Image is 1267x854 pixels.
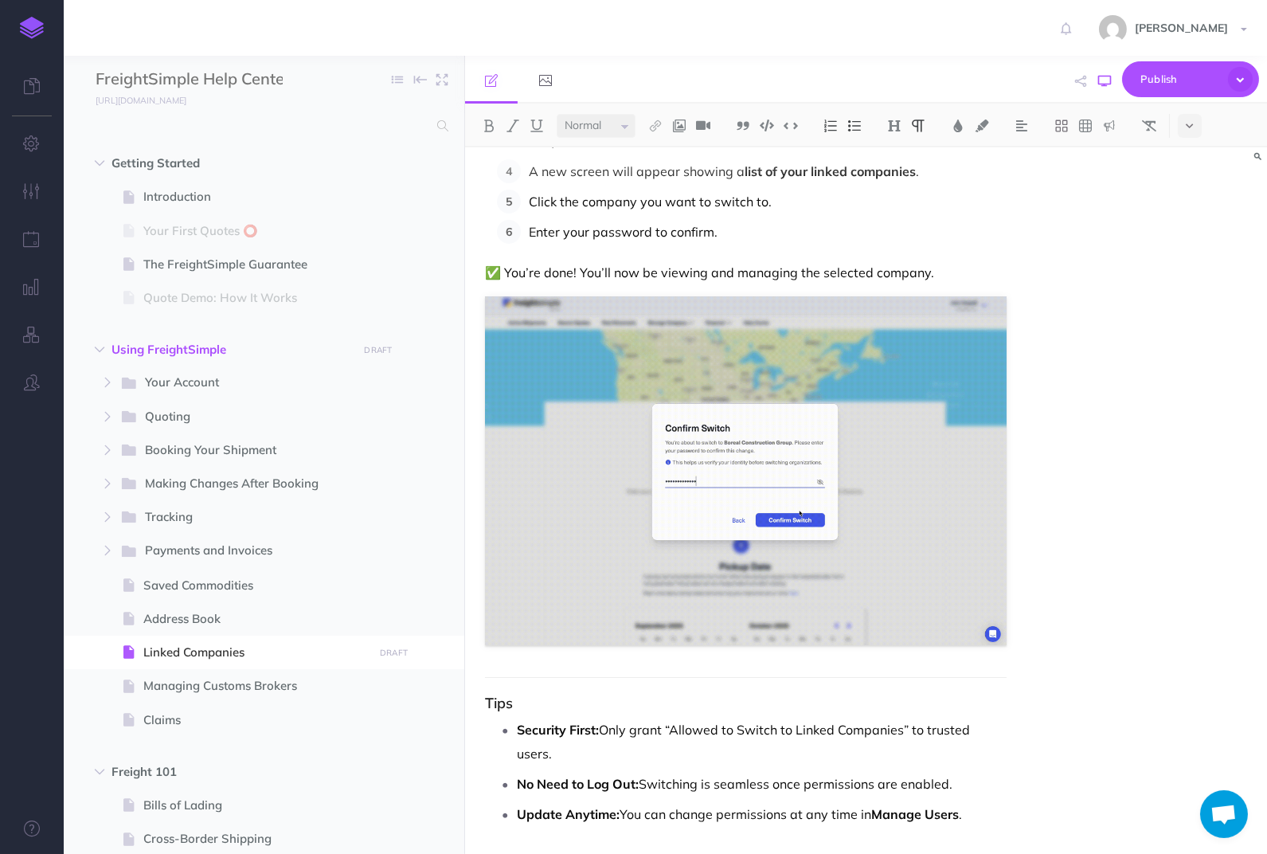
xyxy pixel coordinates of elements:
[911,119,925,132] img: Paragraph button
[1142,119,1156,132] img: Clear styles button
[64,92,202,108] a: [URL][DOMAIN_NAME]
[111,154,349,173] span: Getting Started
[760,119,774,131] img: Code block button
[380,648,408,658] small: DRAFT
[145,441,345,461] span: Booking Your Shipment
[975,119,989,132] img: Text background color button
[20,17,44,39] img: logo-mark.svg
[696,119,710,132] img: Add video button
[143,643,369,662] span: Linked Companies
[517,806,620,822] strong: Update Anytime:
[736,119,750,132] img: Blockquote button
[485,296,1007,646] img: YbU6t950mBhZVNerQNMO.gif
[145,474,345,495] span: Making Changes After Booking
[1140,67,1220,92] span: Publish
[1127,21,1236,35] span: [PERSON_NAME]
[1122,61,1259,97] button: Publish
[143,255,369,274] span: The FreightSimple Guarantee
[485,695,1007,711] h3: Tips
[143,711,369,730] span: Claims
[143,829,369,848] span: Cross-Border Shipping
[364,345,392,355] small: DRAFT
[1099,15,1127,43] img: b1b60b1f09e01447de828c9d38f33e49.jpg
[96,95,186,106] small: [URL][DOMAIN_NAME]
[374,644,414,662] button: DRAFT
[1102,119,1116,132] img: Callout dropdown menu button
[143,288,369,308] span: Quote Demo: How It Works
[530,119,544,132] img: Underline button
[1078,119,1093,132] img: Create table button
[482,119,496,132] img: Bold button
[529,220,1007,244] p: Enter your password to confirm.
[96,68,283,92] input: Documentation Name
[951,119,965,132] img: Text color button
[529,159,1007,183] p: A new screen will appear showing a .
[143,796,369,815] span: Bills of Lading
[1015,119,1029,132] img: Alignment dropdown menu button
[745,163,916,179] strong: list of your linked companies
[517,718,1007,766] p: Only grant “Allowed to Switch to Linked Companies” to trusted users.
[672,119,686,132] img: Add image button
[143,676,369,695] span: Managing Customs Brokers
[143,609,369,629] span: Address Book
[143,221,369,241] span: Your First Quotes ⭕️
[887,119,901,132] img: Headings dropdown button
[111,340,349,359] span: Using FreightSimple
[517,722,599,738] strong: Security First:
[145,507,345,528] span: Tracking
[485,263,1007,282] p: ✅ You’re done! You’ll now be viewing and managing the selected company.
[506,119,520,132] img: Italic button
[145,407,345,428] span: Quoting
[96,112,428,140] input: Search
[517,772,1007,796] p: Switching is seamless once permissions are enabled.
[1200,790,1248,838] div: Open chat
[143,576,369,595] span: Saved Commodities
[847,119,862,132] img: Unordered list button
[111,762,349,782] span: Freight 101
[823,119,838,132] img: Ordered list button
[517,802,1007,826] p: You can change permissions at any time in .
[145,541,345,562] span: Payments and Invoices
[871,806,959,822] strong: Manage Users
[145,373,345,394] span: Your Account
[358,341,398,359] button: DRAFT
[648,119,663,132] img: Link button
[517,776,639,792] strong: No Need to Log Out:
[784,119,798,131] img: Inline code button
[143,187,369,206] span: Introduction
[529,190,1007,213] p: Click the company you want to switch to.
